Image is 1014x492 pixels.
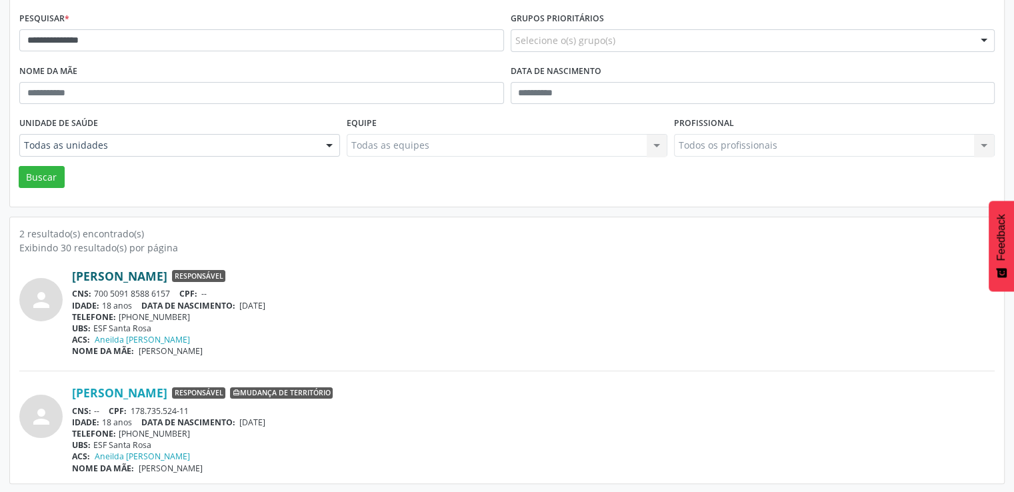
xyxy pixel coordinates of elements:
span: Mudança de território [230,387,333,399]
span: IDADE: [72,300,99,311]
div: ESF Santa Rosa [72,439,995,451]
span: NOME DA MÃE: [72,463,134,474]
i: person [29,288,53,312]
span: -- [201,288,207,299]
span: Responsável [172,387,225,399]
div: -- [72,405,995,417]
span: [PERSON_NAME] [139,345,203,357]
span: [PERSON_NAME] [139,463,203,474]
span: [DATE] [239,300,265,311]
div: 18 anos [72,300,995,311]
span: DATA DE NASCIMENTO: [141,417,235,428]
span: TELEFONE: [72,428,116,439]
span: [DATE] [239,417,265,428]
div: Exibindo 30 resultado(s) por página [19,241,995,255]
label: Grupos prioritários [511,9,604,29]
div: [PHONE_NUMBER] [72,311,995,323]
i: person [29,405,53,429]
span: Responsável [172,270,225,282]
span: CNS: [72,288,91,299]
label: Nome da mãe [19,61,77,82]
span: CPF: [179,288,197,299]
label: Unidade de saúde [19,113,98,134]
span: CNS: [72,405,91,417]
span: ACS: [72,334,90,345]
label: Equipe [347,113,377,134]
div: [PHONE_NUMBER] [72,428,995,439]
span: NOME DA MÃE: [72,345,134,357]
span: UBS: [72,439,91,451]
span: TELEFONE: [72,311,116,323]
label: Data de nascimento [511,61,601,82]
label: Profissional [674,113,734,134]
span: Feedback [995,214,1007,261]
div: 2 resultado(s) encontrado(s) [19,227,995,241]
div: ESF Santa Rosa [72,323,995,334]
div: 18 anos [72,417,995,428]
a: [PERSON_NAME] [72,385,167,400]
a: [PERSON_NAME] [72,269,167,283]
button: Buscar [19,166,65,189]
a: Aneilda [PERSON_NAME] [95,334,190,345]
span: IDADE: [72,417,99,428]
a: Aneilda [PERSON_NAME] [95,451,190,462]
span: UBS: [72,323,91,334]
span: Todas as unidades [24,139,313,152]
span: CPF: [109,405,127,417]
span: 178.735.524-11 [131,405,189,417]
span: DATA DE NASCIMENTO: [141,300,235,311]
span: Selecione o(s) grupo(s) [515,33,615,47]
span: ACS: [72,451,90,462]
div: 700 5091 8588 6157 [72,288,995,299]
label: Pesquisar [19,9,69,29]
button: Feedback - Mostrar pesquisa [989,201,1014,291]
